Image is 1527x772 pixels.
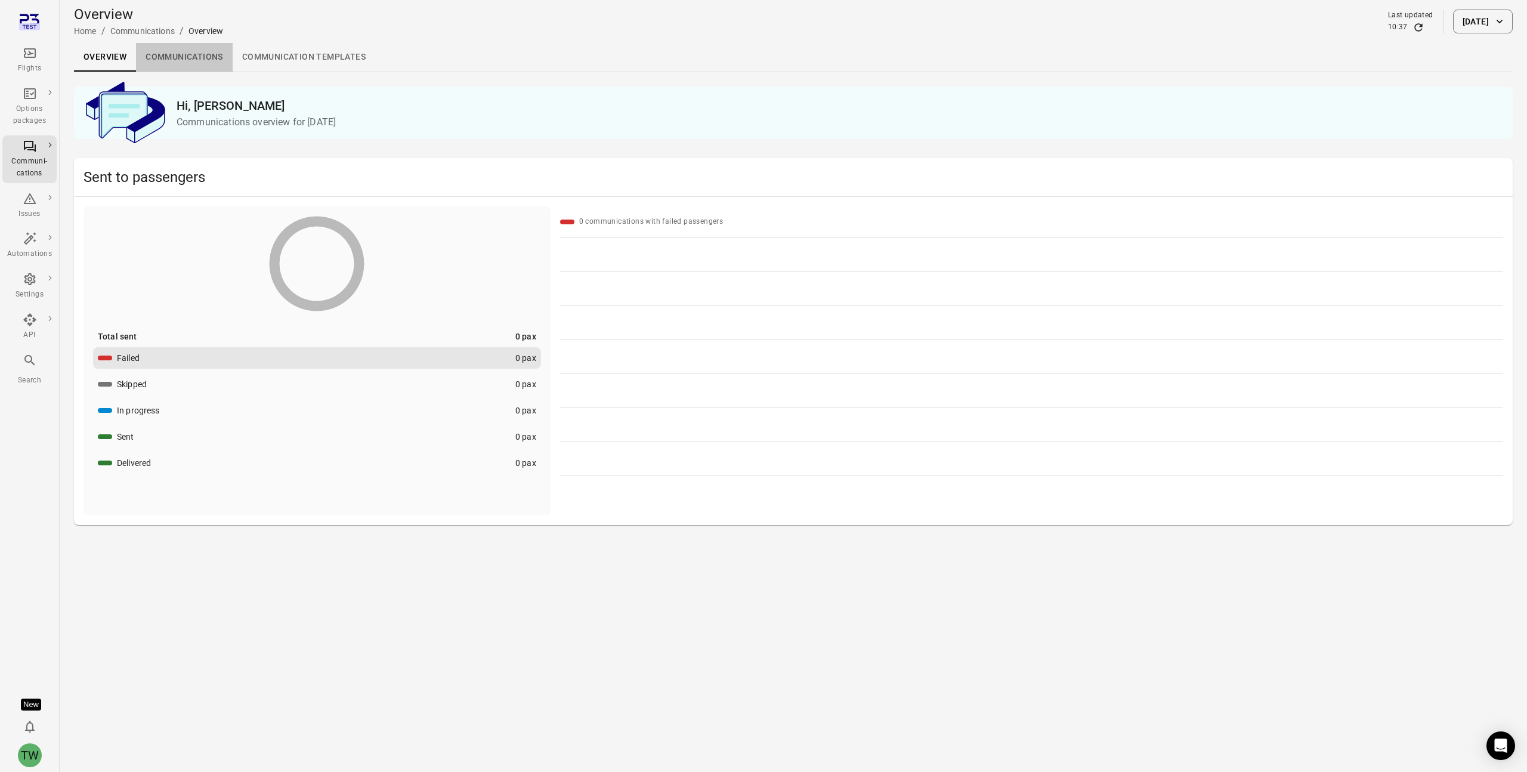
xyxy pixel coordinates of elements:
a: API [2,309,57,345]
button: Tony Wang [13,739,47,772]
p: Communications overview for [DATE] [177,115,1503,129]
div: Overview [188,25,223,37]
div: Options packages [7,103,52,127]
div: Automations [7,248,52,260]
a: Settings [2,268,57,304]
div: Open Intercom Messenger [1486,731,1515,760]
div: Delivered [117,457,151,469]
div: 0 pax [515,352,536,364]
button: [DATE] [1453,10,1513,33]
a: Options packages [2,83,57,131]
button: Refresh data [1412,21,1424,33]
button: Notifications [18,715,42,739]
a: Home [74,26,97,36]
button: Sent0 pax [93,426,541,447]
div: Search [7,375,52,387]
div: Skipped [117,378,147,390]
div: 0 pax [515,431,536,443]
div: Settings [7,289,52,301]
button: In progress0 pax [93,400,541,421]
button: Failed0 pax [93,347,541,369]
h2: Hi, [PERSON_NAME] [177,96,1503,115]
div: Total sent [98,331,137,342]
div: 10:37 [1388,21,1408,33]
a: Overview [74,43,136,72]
a: Flights [2,42,57,78]
a: Communication templates [233,43,375,72]
nav: Breadcrumbs [74,24,223,38]
div: 0 pax [515,404,536,416]
div: Last updated [1388,10,1433,21]
div: In progress [117,404,160,416]
div: Tooltip anchor [21,699,41,711]
div: Flights [7,63,52,75]
button: Delivered0 pax [93,452,541,474]
h1: Overview [74,5,223,24]
div: 0 communications with failed passengers [579,216,724,228]
div: Failed [117,352,140,364]
div: API [7,329,52,341]
div: Sent [117,431,134,443]
div: 0 pax [515,331,536,342]
h2: Sent to passengers [84,168,1503,187]
div: Communi-cations [7,156,52,180]
a: Communications [136,43,233,72]
div: Local navigation [74,43,1513,72]
a: Communi-cations [2,135,57,183]
a: Automations [2,228,57,264]
div: Issues [7,208,52,220]
button: Skipped0 pax [93,373,541,395]
div: 0 pax [515,378,536,390]
li: / [101,24,106,38]
button: Search [2,350,57,390]
a: Communications [110,26,175,36]
div: 0 pax [515,457,536,469]
a: Issues [2,188,57,224]
li: / [180,24,184,38]
div: TW [18,743,42,767]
